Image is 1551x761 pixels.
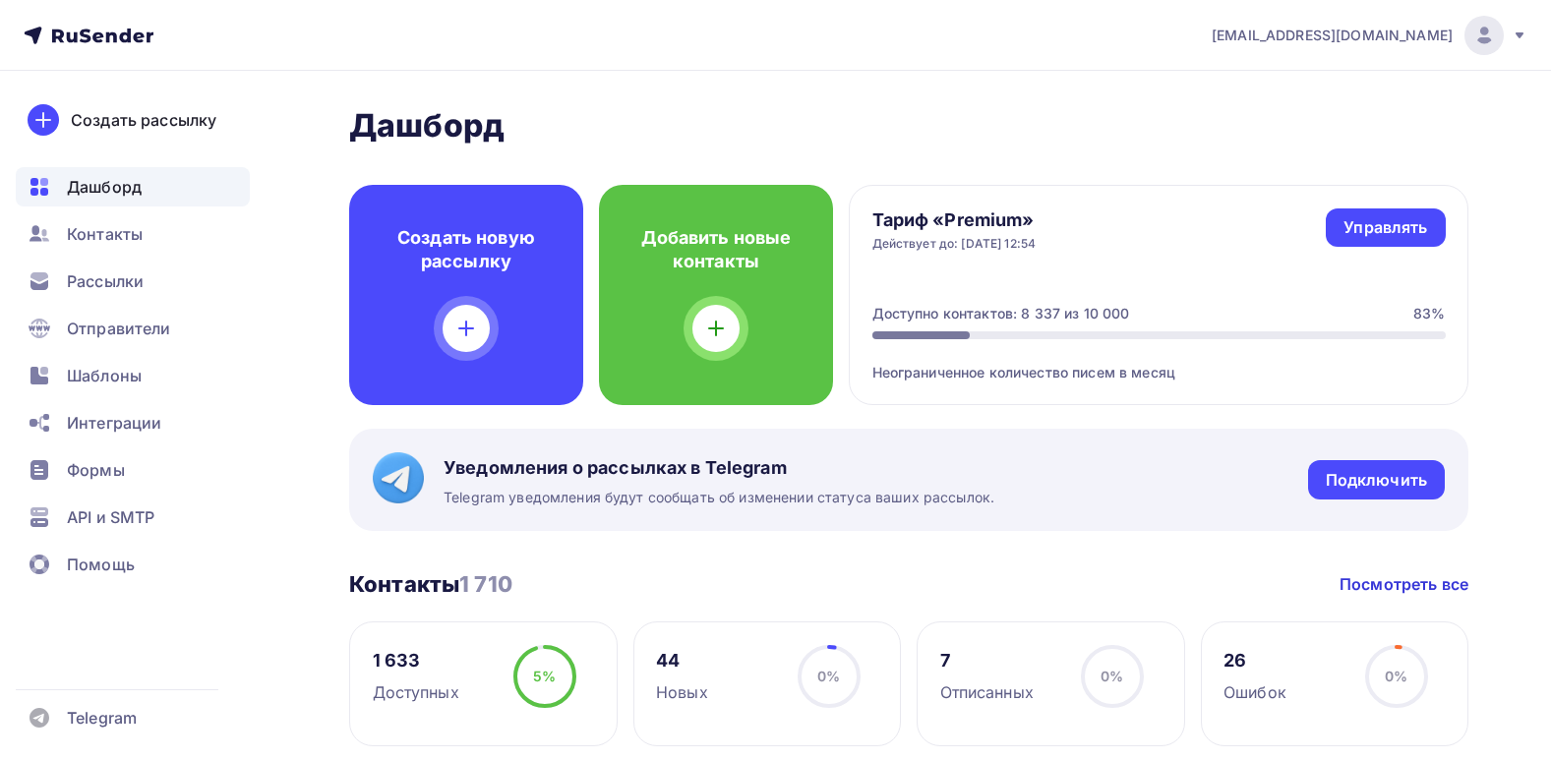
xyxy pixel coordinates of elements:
a: Посмотреть все [1340,572,1468,596]
div: 44 [656,649,708,673]
a: Дашборд [16,167,250,206]
span: Шаблоны [67,364,142,387]
span: Отправители [67,317,171,340]
span: Интеграции [67,411,161,435]
div: Управлять [1343,216,1427,239]
div: 26 [1223,649,1286,673]
span: 5% [533,668,556,684]
a: Рассылки [16,262,250,301]
span: Контакты [67,222,143,246]
a: [EMAIL_ADDRESS][DOMAIN_NAME] [1212,16,1527,55]
h4: Создать новую рассылку [381,226,552,273]
div: Отписанных [940,680,1034,704]
span: API и SMTP [67,505,154,529]
h3: Контакты [349,570,512,598]
span: Помощь [67,553,135,576]
a: Отправители [16,309,250,348]
span: Дашборд [67,175,142,199]
a: Шаблоны [16,356,250,395]
div: Новых [656,680,708,704]
div: Ошибок [1223,680,1286,704]
span: Telegram [67,706,137,730]
span: 0% [1385,668,1407,684]
div: Доступных [373,680,459,704]
div: Подключить [1326,469,1427,492]
span: 0% [817,668,840,684]
div: Доступно контактов: 8 337 из 10 000 [872,304,1130,323]
h4: Тариф «Premium» [872,208,1037,232]
span: Формы [67,458,125,482]
span: 1 710 [459,571,512,597]
span: Уведомления о рассылках в Telegram [444,456,994,480]
a: Контакты [16,214,250,254]
span: Рассылки [67,269,144,293]
div: 83% [1413,304,1445,323]
div: 1 633 [373,649,459,673]
span: [EMAIL_ADDRESS][DOMAIN_NAME] [1212,26,1453,45]
h2: Дашборд [349,106,1468,146]
span: Telegram уведомления будут сообщать об изменении статуса ваших рассылок. [444,488,994,507]
div: Создать рассылку [71,108,216,132]
div: Неограниченное количество писем в месяц [872,339,1446,382]
h4: Добавить новые контакты [630,226,802,273]
div: 7 [940,649,1034,673]
div: Действует до: [DATE] 12:54 [872,236,1037,252]
a: Формы [16,450,250,490]
span: 0% [1101,668,1123,684]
